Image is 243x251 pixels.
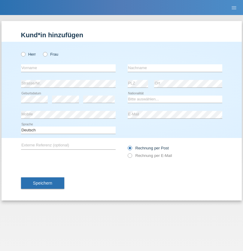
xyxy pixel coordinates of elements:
button: Speichern [21,177,64,189]
label: Herr [21,52,36,57]
i: menu [231,5,237,11]
input: Rechnung per Post [128,146,132,153]
label: Frau [43,52,58,57]
input: Frau [43,52,47,56]
a: menu [228,6,240,9]
input: Herr [21,52,25,56]
h1: Kund*in hinzufügen [21,31,222,39]
span: Speichern [33,181,52,185]
label: Rechnung per Post [128,146,169,150]
label: Rechnung per E-Mail [128,153,172,158]
input: Rechnung per E-Mail [128,153,132,161]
